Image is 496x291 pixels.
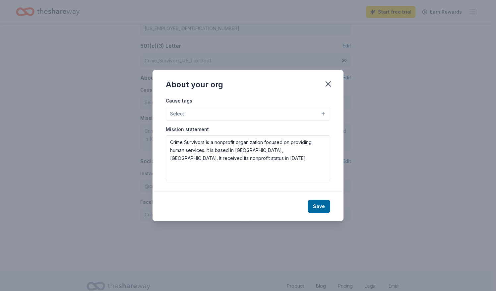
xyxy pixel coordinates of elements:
[308,200,330,213] button: Save
[166,79,223,90] div: About your org
[166,98,192,104] label: Cause tags
[166,135,330,181] textarea: Crime Survivors is a nonprofit organization focused on providing human services. It is based in [...
[166,126,209,133] label: Mission statement
[166,107,330,121] button: Select
[170,110,184,118] span: Select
